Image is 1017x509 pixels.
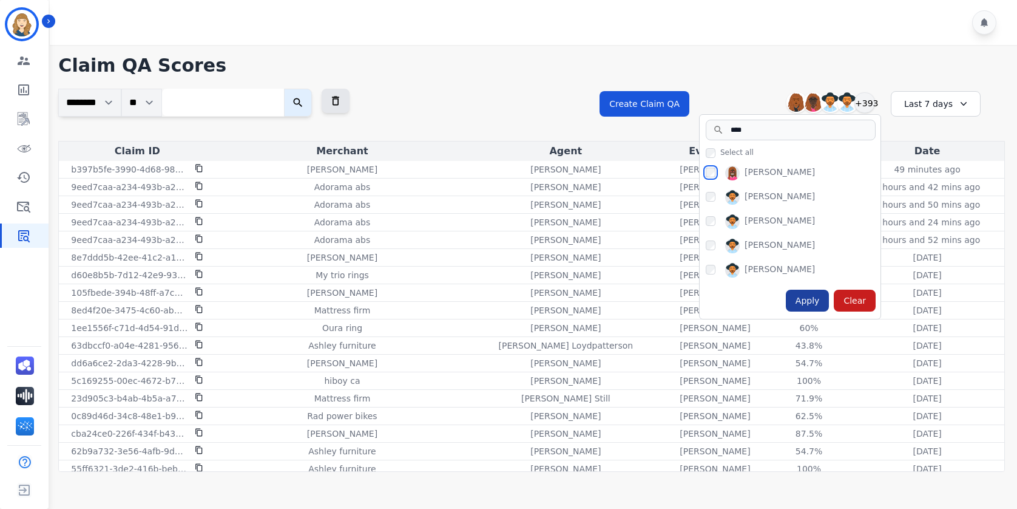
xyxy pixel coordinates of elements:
[71,163,188,176] p: b397b5fe-3990-4d68-9872-33266d4b39df
[314,216,371,228] p: Adorama abs
[913,304,941,316] p: [DATE]
[71,199,188,211] p: 9eed7caa-a234-493b-a2aa-cbde99789e1f
[71,251,188,264] p: 8e7ddd5b-42ee-41c2-a122-56d8161e437d
[894,163,960,176] p: 49 minutes ago
[853,144,1002,159] div: Date
[7,10,36,39] img: Bordered avatar
[680,357,750,369] p: [PERSON_NAME]
[913,392,941,405] p: [DATE]
[874,216,980,228] p: 4 hours and 24 mins ago
[307,357,377,369] p: [PERSON_NAME]
[854,92,875,113] div: +393
[218,144,466,159] div: Merchant
[913,340,941,352] p: [DATE]
[307,163,377,176] p: [PERSON_NAME]
[745,214,815,229] div: [PERSON_NAME]
[71,410,188,422] p: 0c89d46d-34c8-48e1-b9ee-6a852c75f44d
[71,322,188,334] p: 1ee1556f-c71d-4d54-91db-457daa1423f9
[913,463,941,475] p: [DATE]
[530,251,601,264] p: [PERSON_NAME]
[782,357,836,369] div: 54.7%
[308,340,376,352] p: Ashley furniture
[530,181,601,193] p: [PERSON_NAME]
[71,340,188,352] p: 63dbccf0-a04e-4281-9566-3604ce78819b
[314,392,371,405] p: Mattress firm
[530,428,601,440] p: [PERSON_NAME]
[307,428,377,440] p: [PERSON_NAME]
[71,357,188,369] p: dd6a6ce2-2da3-4228-9bd3-5334072cf288
[782,463,836,475] div: 100%
[913,269,941,281] p: [DATE]
[680,304,750,316] p: [PERSON_NAME]
[61,144,213,159] div: Claim ID
[530,287,601,299] p: [PERSON_NAME]
[680,322,750,334] p: [PERSON_NAME]
[782,392,836,405] div: 71.9%
[71,463,188,475] p: 55ff6321-3de2-416b-bebc-8e6b7051b7a6
[71,287,188,299] p: 105fbede-394b-48ff-a7c2-078c4b3efac2
[314,234,371,246] p: Adorama abs
[71,181,188,193] p: 9eed7caa-a234-493b-a2aa-cbde99789e1f
[71,392,188,405] p: 23d905c3-b4ab-4b5a-a78d-55a7e0a420db
[782,322,836,334] div: 60%
[874,199,980,211] p: 3 hours and 50 mins ago
[58,55,1005,77] h1: Claim QA Scores
[680,181,750,193] p: [PERSON_NAME]
[680,251,750,264] p: [PERSON_NAME]
[782,428,836,440] div: 87.5%
[71,428,188,440] p: cba24ce0-226f-434f-b432-ca22bc493fc1
[782,340,836,352] div: 43.8%
[913,428,941,440] p: [DATE]
[720,148,754,157] span: Select all
[680,216,750,228] p: [PERSON_NAME]
[530,375,601,387] p: [PERSON_NAME]
[499,340,634,352] p: [PERSON_NAME] Loydpatterson
[530,445,601,457] p: [PERSON_NAME]
[913,410,941,422] p: [DATE]
[530,357,601,369] p: [PERSON_NAME]
[913,445,941,457] p: [DATE]
[665,144,765,159] div: Evaluator
[745,239,815,253] div: [PERSON_NAME]
[530,410,601,422] p: [PERSON_NAME]
[530,216,601,228] p: [PERSON_NAME]
[530,199,601,211] p: [PERSON_NAME]
[680,410,750,422] p: [PERSON_NAME]
[530,234,601,246] p: [PERSON_NAME]
[71,234,188,246] p: 9eed7caa-a234-493b-a2aa-cbde99789e1f
[680,463,750,475] p: [PERSON_NAME]
[834,290,876,312] div: Clear
[786,290,829,312] div: Apply
[530,322,601,334] p: [PERSON_NAME]
[308,445,376,457] p: Ashley furniture
[307,410,377,422] p: Rad power bikes
[307,251,377,264] p: [PERSON_NAME]
[680,269,750,281] p: [PERSON_NAME]
[314,199,371,211] p: Adorama abs
[71,445,188,457] p: 62b9a732-3e56-4afb-9d74-e68d6ee3b79f
[913,375,941,387] p: [DATE]
[471,144,660,159] div: Agent
[745,166,815,180] div: [PERSON_NAME]
[307,287,377,299] p: [PERSON_NAME]
[891,91,981,117] div: Last 7 days
[314,181,371,193] p: Adorama abs
[314,304,371,316] p: Mattress firm
[874,234,980,246] p: 5 hours and 52 mins ago
[530,304,601,316] p: [PERSON_NAME]
[680,445,750,457] p: [PERSON_NAME]
[324,375,360,387] p: hiboy ca
[530,163,601,176] p: [PERSON_NAME]
[782,410,836,422] div: 62.5%
[680,375,750,387] p: [PERSON_NAME]
[913,287,941,299] p: [DATE]
[680,340,750,352] p: [PERSON_NAME]
[745,190,815,205] div: [PERSON_NAME]
[530,463,601,475] p: [PERSON_NAME]
[71,216,188,228] p: 9eed7caa-a234-493b-a2aa-cbde99789e1f
[322,322,362,334] p: Oura ring
[530,269,601,281] p: [PERSON_NAME]
[71,269,188,281] p: d60e8b5b-7d12-42e9-9328-b3967cd5a013
[71,375,188,387] p: 5c169255-00ec-4672-b707-1fd8dfd7539c
[71,304,188,316] p: 8ed4f20e-3475-4c60-ab72-395d1c99058f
